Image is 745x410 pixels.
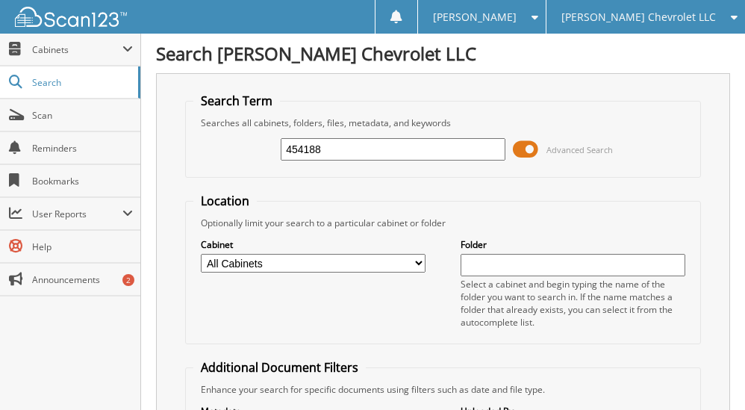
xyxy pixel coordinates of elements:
[32,240,133,253] span: Help
[461,238,685,251] label: Folder
[32,208,122,220] span: User Reports
[546,144,613,155] span: Advanced Search
[32,175,133,187] span: Bookmarks
[561,13,716,22] span: [PERSON_NAME] Chevrolet LLC
[193,93,280,109] legend: Search Term
[32,76,131,89] span: Search
[201,238,426,251] label: Cabinet
[193,383,692,396] div: Enhance your search for specific documents using filters such as date and file type.
[32,273,133,286] span: Announcements
[32,43,122,56] span: Cabinets
[32,109,133,122] span: Scan
[193,193,257,209] legend: Location
[433,13,517,22] span: [PERSON_NAME]
[193,359,366,376] legend: Additional Document Filters
[670,338,745,410] iframe: Chat Widget
[32,142,133,155] span: Reminders
[193,217,692,229] div: Optionally limit your search to a particular cabinet or folder
[461,278,685,329] div: Select a cabinet and begin typing the name of the folder you want to search in. If the name match...
[193,117,692,129] div: Searches all cabinets, folders, files, metadata, and keywords
[122,274,134,286] div: 2
[15,7,127,27] img: scan123-logo-white.svg
[156,41,730,66] h1: Search [PERSON_NAME] Chevrolet LLC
